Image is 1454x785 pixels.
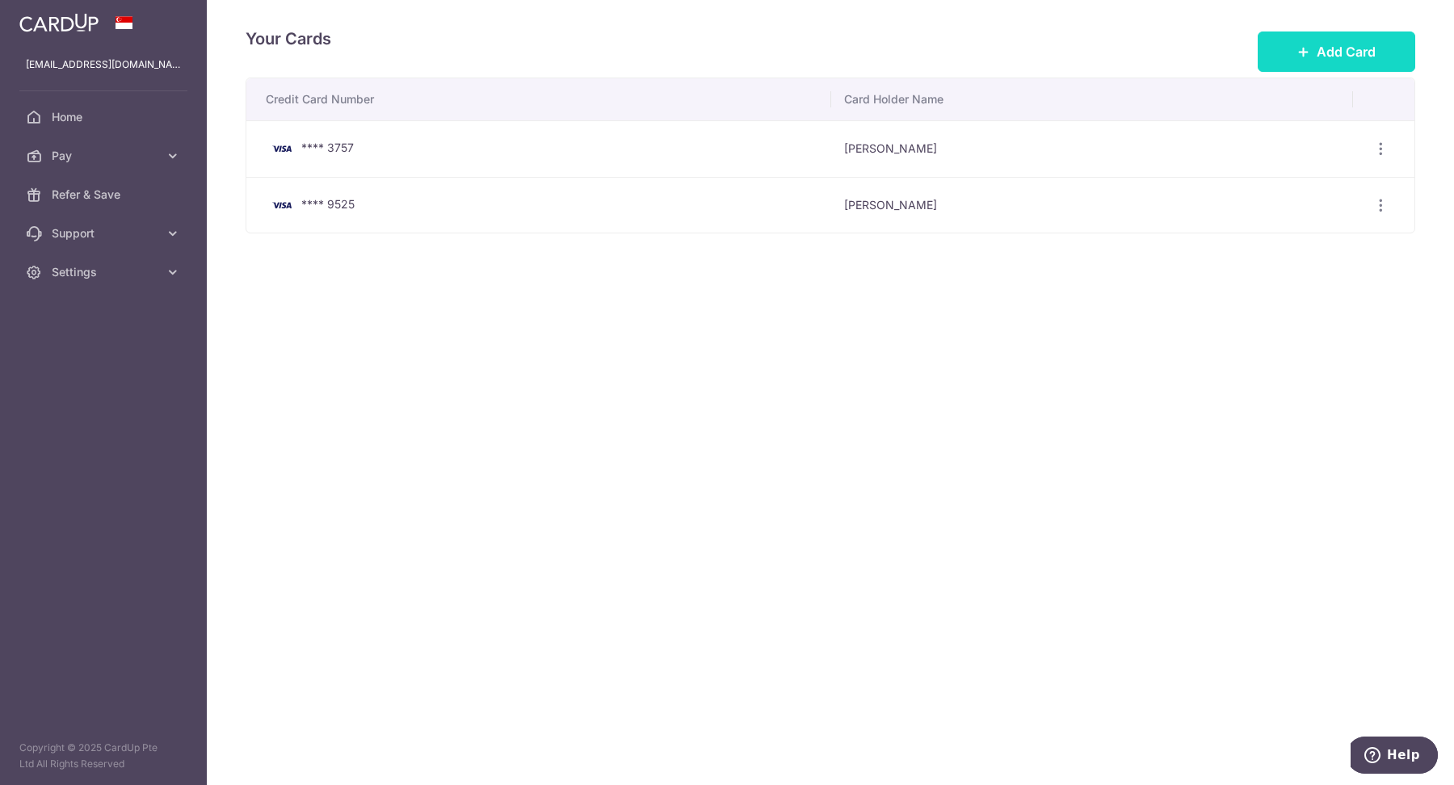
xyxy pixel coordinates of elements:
span: Help [36,11,69,26]
th: Card Holder Name [831,78,1352,120]
p: [EMAIL_ADDRESS][DOMAIN_NAME] [26,57,181,73]
span: Pay [52,148,158,164]
img: Bank Card [266,139,298,158]
span: Refer & Save [52,187,158,203]
td: [PERSON_NAME] [831,177,1352,233]
th: Credit Card Number [246,78,831,120]
h4: Your Cards [246,26,331,52]
img: CardUp [19,13,99,32]
button: Add Card [1258,31,1415,72]
span: Home [52,109,158,125]
img: Bank Card [266,195,298,215]
span: Add Card [1317,42,1376,61]
iframe: Opens a widget where you can find more information [1351,737,1438,777]
span: Settings [52,264,158,280]
td: [PERSON_NAME] [831,120,1352,177]
span: Support [52,225,158,241]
